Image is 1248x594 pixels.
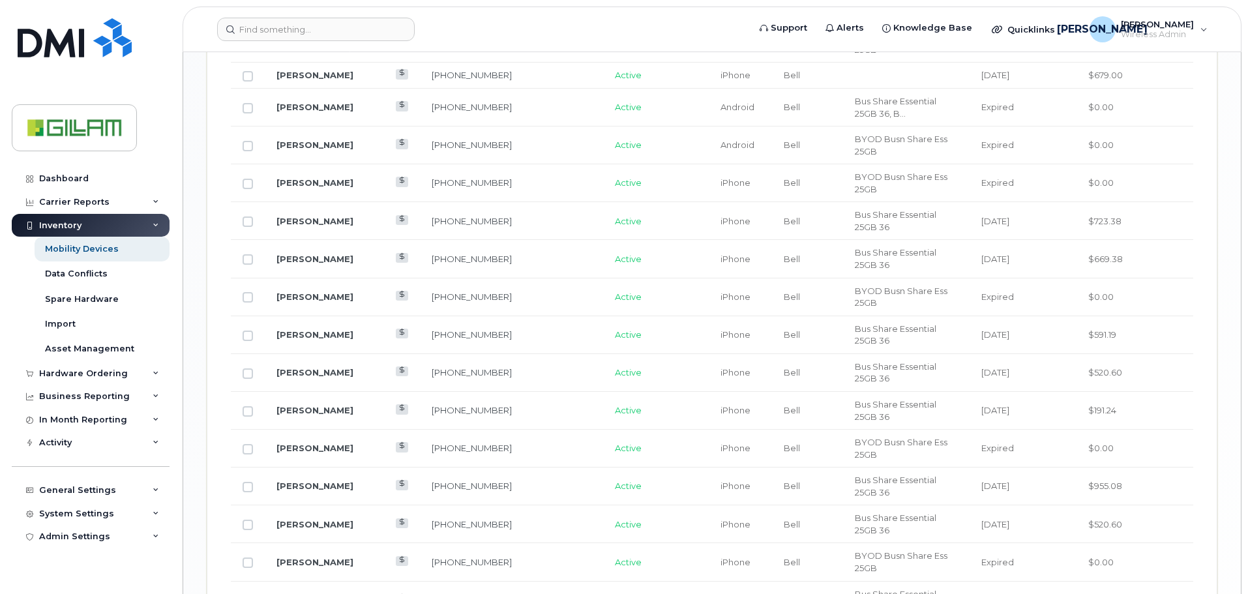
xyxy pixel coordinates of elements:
[276,367,353,378] a: [PERSON_NAME]
[432,216,512,226] a: [PHONE_NUMBER]
[432,405,512,415] a: [PHONE_NUMBER]
[1088,140,1114,150] span: $0.00
[432,557,512,567] a: [PHONE_NUMBER]
[855,171,947,194] span: BYOD Busn Share Ess 25GB
[855,512,936,535] span: Bus Share Essential 25GB 36
[855,361,936,384] span: Bus Share Essential 25GB 36
[432,329,512,340] a: [PHONE_NUMBER]
[981,291,1014,302] span: Expired
[855,399,936,422] span: Bus Share Essential 25GB 36
[615,291,642,302] span: Active
[276,557,353,567] a: [PERSON_NAME]
[784,329,800,340] span: Bell
[1088,481,1122,491] span: $955.08
[615,254,642,264] span: Active
[855,32,947,55] span: BYOD Busn Share Ess 25GB
[721,177,750,188] span: iPhone
[855,134,947,156] span: BYOD Busn Share Ess 25GB
[721,70,750,80] span: iPhone
[1088,405,1116,415] span: $191.24
[855,437,947,460] span: BYOD Busn Share Ess 25GB
[396,139,408,149] a: View Last Bill
[1088,177,1114,188] span: $0.00
[981,367,1009,378] span: [DATE]
[855,475,936,497] span: Bus Share Essential 25GB 36
[981,329,1009,340] span: [DATE]
[784,557,800,567] span: Bell
[855,323,936,346] span: Bus Share Essential 25GB 36
[615,557,642,567] span: Active
[615,216,642,226] span: Active
[396,480,408,490] a: View Last Bill
[276,481,353,491] a: [PERSON_NAME]
[784,70,800,80] span: Bell
[981,481,1009,491] span: [DATE]
[893,22,972,35] span: Knowledge Base
[615,405,642,415] span: Active
[432,519,512,529] a: [PHONE_NUMBER]
[855,96,936,119] span: Bus Share Essential 25GB 36, BYOD Busn Share Ess 25GB
[276,405,353,415] a: [PERSON_NAME]
[981,102,1014,112] span: Expired
[855,247,936,270] span: Bus Share Essential 25GB 36
[276,329,353,340] a: [PERSON_NAME]
[981,443,1014,453] span: Expired
[432,291,512,302] a: [PHONE_NUMBER]
[276,70,353,80] a: [PERSON_NAME]
[615,177,642,188] span: Active
[276,102,353,112] a: [PERSON_NAME]
[396,329,408,338] a: View Last Bill
[784,102,800,112] span: Bell
[721,329,750,340] span: iPhone
[721,443,750,453] span: iPhone
[615,70,642,80] span: Active
[276,443,353,453] a: [PERSON_NAME]
[276,216,353,226] a: [PERSON_NAME]
[721,254,750,264] span: iPhone
[432,481,512,491] a: [PHONE_NUMBER]
[432,70,512,80] a: [PHONE_NUMBER]
[784,405,800,415] span: Bell
[432,177,512,188] a: [PHONE_NUMBER]
[784,216,800,226] span: Bell
[873,15,981,41] a: Knowledge Base
[981,519,1009,529] span: [DATE]
[771,22,807,35] span: Support
[721,405,750,415] span: iPhone
[981,177,1014,188] span: Expired
[1121,19,1194,29] span: [PERSON_NAME]
[1088,291,1114,302] span: $0.00
[855,550,947,573] span: BYOD Busn Share Ess 25GB
[1088,329,1116,340] span: $591.19
[784,367,800,378] span: Bell
[721,481,750,491] span: iPhone
[855,286,947,308] span: BYOD Busn Share Ess 25GB
[1121,29,1194,40] span: Wireless Admin
[983,16,1078,42] div: Quicklinks
[217,18,415,41] input: Find something...
[784,519,800,529] span: Bell
[784,177,800,188] span: Bell
[1088,519,1122,529] span: $520.60
[1088,443,1114,453] span: $0.00
[396,291,408,301] a: View Last Bill
[396,404,408,414] a: View Last Bill
[276,291,353,302] a: [PERSON_NAME]
[396,442,408,452] a: View Last Bill
[432,102,512,112] a: [PHONE_NUMBER]
[816,15,873,41] a: Alerts
[396,69,408,79] a: View Last Bill
[721,291,750,302] span: iPhone
[1088,70,1123,80] span: $679.00
[432,443,512,453] a: [PHONE_NUMBER]
[615,481,642,491] span: Active
[396,366,408,376] a: View Last Bill
[615,519,642,529] span: Active
[721,519,750,529] span: iPhone
[615,367,642,378] span: Active
[396,177,408,186] a: View Last Bill
[1057,22,1148,37] span: [PERSON_NAME]
[276,519,353,529] a: [PERSON_NAME]
[276,140,353,150] a: [PERSON_NAME]
[396,518,408,528] a: View Last Bill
